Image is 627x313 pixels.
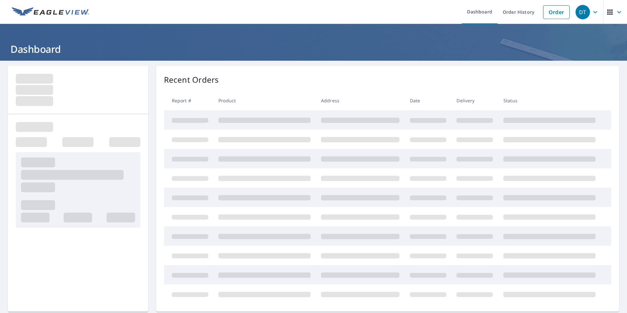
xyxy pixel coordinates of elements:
p: Recent Orders [164,74,219,86]
h1: Dashboard [8,42,619,56]
th: Status [498,91,601,110]
th: Report # [164,91,213,110]
th: Address [316,91,405,110]
th: Delivery [451,91,498,110]
img: EV Logo [12,7,89,17]
th: Date [405,91,452,110]
a: Order [543,5,570,19]
div: DT [576,5,590,19]
th: Product [213,91,316,110]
